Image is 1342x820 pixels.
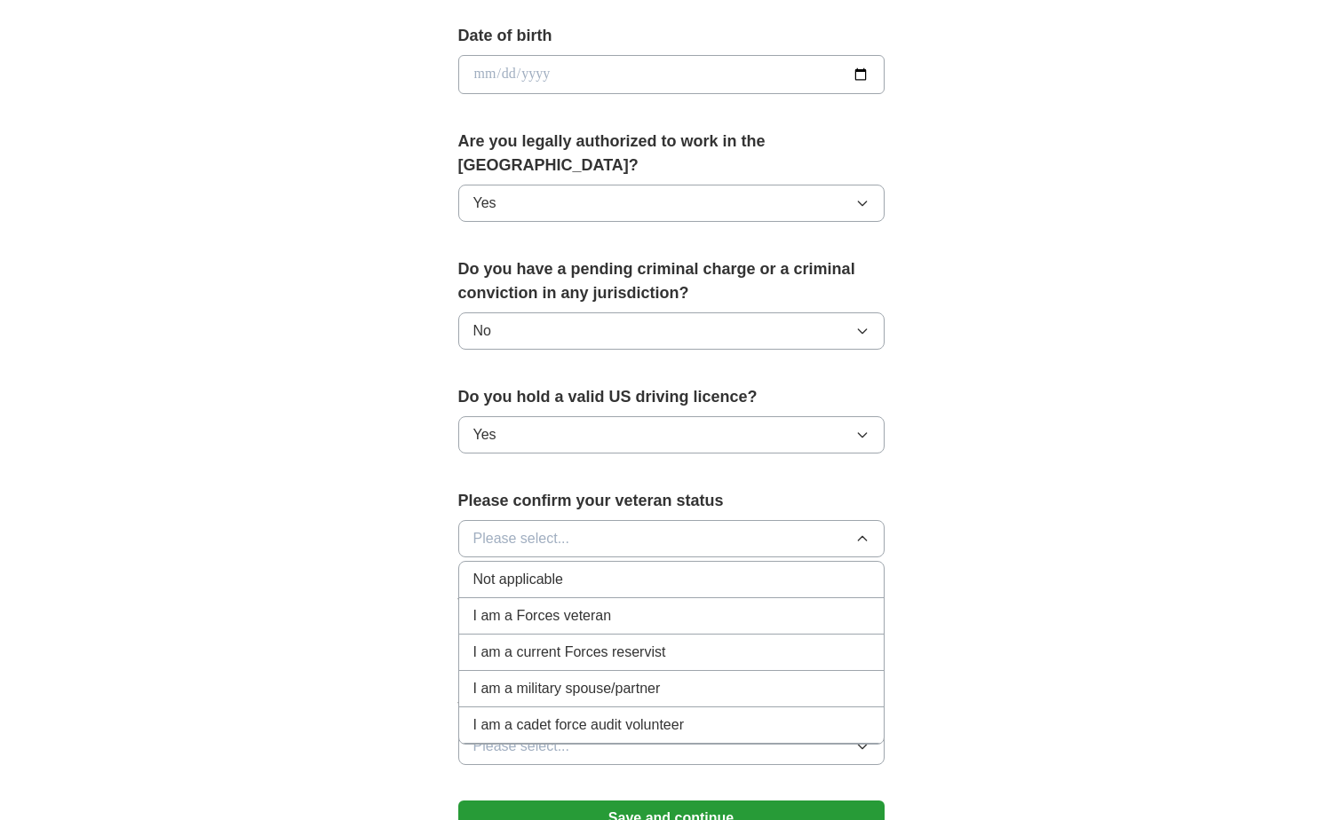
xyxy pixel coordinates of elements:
button: Please select... [458,520,885,557]
span: Yes [473,193,496,214]
span: Yes [473,424,496,445]
span: I am a military spouse/partner [473,678,661,699]
span: I am a Forces veteran [473,605,612,627]
span: Please select... [473,528,570,549]
label: Do you have a pending criminal charge or a criminal conviction in any jurisdiction? [458,257,885,305]
label: Date of birth [458,24,885,48]
button: Yes [458,416,885,453]
button: No [458,312,885,350]
span: Not applicable [473,569,563,590]
span: I am a current Forces reservist [473,642,666,663]
label: Please confirm your veteran status [458,489,885,513]
label: Do you hold a valid US driving licence? [458,385,885,409]
span: No [473,320,491,342]
label: Are you legally authorized to work in the [GEOGRAPHIC_DATA]? [458,130,885,177]
span: I am a cadet force audit volunteer [473,714,684,736]
span: Please select... [473,736,570,757]
button: Please select... [458,728,885,765]
button: Yes [458,185,885,222]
